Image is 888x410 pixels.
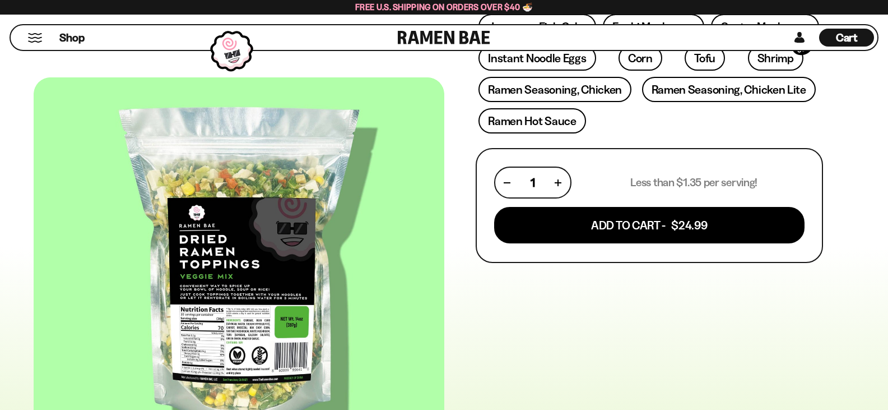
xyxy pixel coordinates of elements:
[478,108,586,133] a: Ramen Hot Sauce
[478,77,631,102] a: Ramen Seasoning, Chicken
[494,207,805,243] button: Add To Cart - $24.99
[355,2,533,12] span: Free U.S. Shipping on Orders over $40 🍜
[630,176,757,190] p: Less than $1.35 per serving!
[531,176,535,190] span: 1
[59,30,85,45] span: Shop
[59,29,85,47] a: Shop
[819,25,874,50] a: Cart
[27,33,43,43] button: Mobile Menu Trigger
[642,77,816,102] a: Ramen Seasoning, Chicken Lite
[836,31,858,44] span: Cart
